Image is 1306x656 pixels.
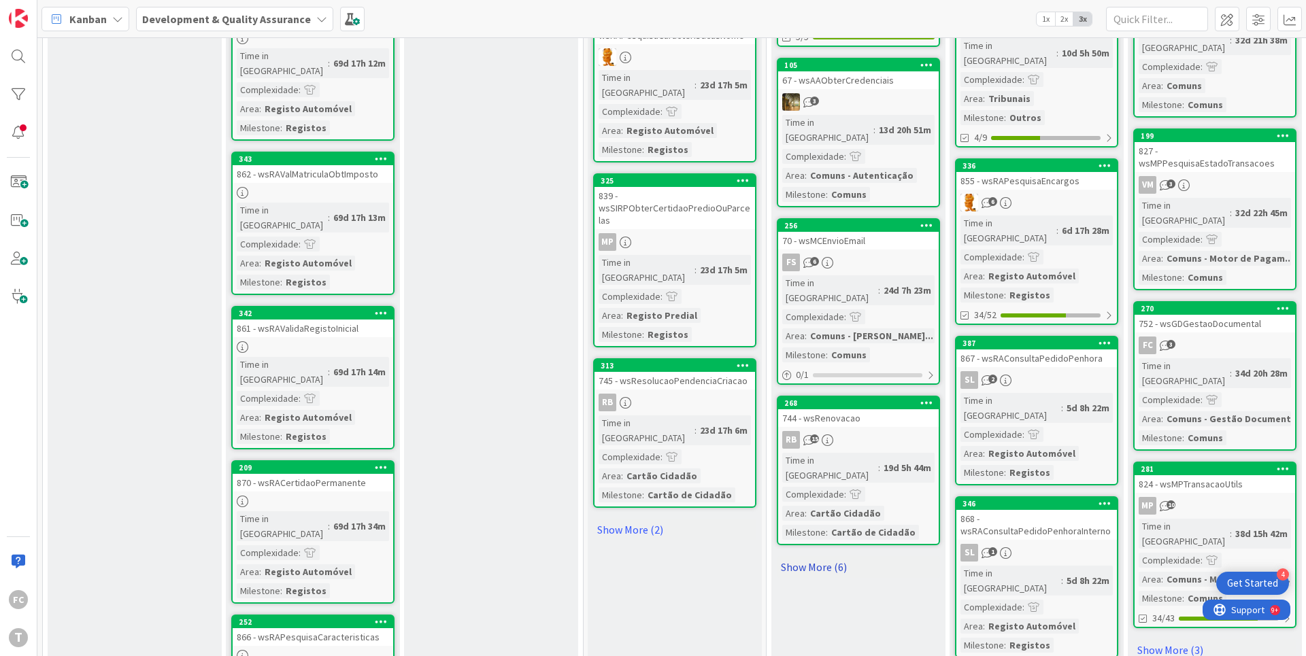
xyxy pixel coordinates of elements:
div: Complexidade [1139,553,1201,568]
span: : [1161,411,1163,426]
div: Time in [GEOGRAPHIC_DATA] [1139,358,1230,388]
span: : [328,364,330,379]
div: Comuns [1184,270,1226,285]
div: 32d 22h 45m [1232,205,1291,220]
div: RL [595,48,755,66]
div: MP [1139,497,1156,515]
img: Visit kanbanzone.com [9,9,28,28]
div: Registos [644,327,692,342]
div: 387 [956,337,1117,349]
div: MP [599,233,616,251]
div: RL [956,194,1117,211]
div: Comuns [1163,78,1205,93]
div: Complexidade [1139,59,1201,74]
div: 270 [1135,303,1295,315]
div: Area [599,308,621,323]
div: Complexidade [599,104,660,119]
div: 256 [784,221,939,230]
div: RB [599,394,616,411]
span: : [280,429,282,444]
span: : [844,149,846,164]
div: Complexidade [599,289,660,304]
div: Registos [1006,288,1054,303]
div: Time in [GEOGRAPHIC_DATA] [960,566,1061,595]
span: 3 [1167,340,1175,349]
div: 105 [784,61,939,70]
a: 336855 - wsRAPesquisaEncargosRLTime in [GEOGRAPHIC_DATA]:6d 17h 28mComplexidade:Area:Registo Auto... [955,158,1118,325]
span: : [1201,553,1203,568]
span: : [1230,366,1232,381]
span: 3 [810,97,819,105]
div: Complexidade [1139,392,1201,407]
div: 346868 - wsRAConsultaPedidoPenhoraInterno [956,498,1117,540]
div: 209 [233,462,393,474]
div: 346 [956,498,1117,510]
span: : [873,122,875,137]
div: Area [1139,78,1161,93]
div: Cartão de Cidadão [828,525,919,540]
div: Complexidade [237,237,299,252]
div: Milestone [960,110,1004,125]
div: Registo Automóvel [985,446,1079,461]
div: Registos [282,120,330,135]
div: Area [782,328,805,343]
div: Tribunais [985,91,1034,106]
div: 839 - wsSIRPObterCertidaoPredioOuParcelas [595,187,755,229]
div: 313745 - wsResolucaoPendenciaCriacao [595,360,755,390]
span: : [805,328,807,343]
span: Kanban [69,11,107,27]
div: Area [960,91,983,106]
div: Complexidade [960,249,1022,264]
span: 3 [1167,179,1175,188]
div: Complexidade [960,427,1022,442]
div: VM [1139,176,1156,194]
div: Comuns - Autenticação [807,168,917,183]
div: 325 [595,175,755,187]
div: 23d 17h 6m [697,423,751,438]
div: Time in [GEOGRAPHIC_DATA] [237,357,328,387]
div: 342861 - wsRAValidaRegistoInicial [233,307,393,337]
div: Registo Automóvel [261,101,355,116]
span: : [299,545,301,560]
input: Quick Filter... [1106,7,1208,31]
span: : [1182,430,1184,445]
span: : [1056,223,1058,238]
div: Registo Predial [623,308,701,323]
div: SL [960,371,978,389]
div: 0/1 [778,366,939,383]
span: : [1161,251,1163,266]
div: Registos [282,275,330,290]
div: 281824 - wsMPTransacaoUtils [1135,463,1295,493]
div: Time in [GEOGRAPHIC_DATA] [1139,25,1230,55]
span: : [1004,288,1006,303]
span: : [660,449,663,464]
div: Milestone [960,288,1004,303]
div: Milestone [237,429,280,444]
span: : [642,327,644,342]
span: : [1061,400,1063,415]
span: : [1182,270,1184,285]
div: 9+ [69,5,76,16]
div: Area [1139,411,1161,426]
div: Comuns - Motor de Pagam... [1163,251,1296,266]
span: 4/9 [974,131,987,145]
span: : [660,289,663,304]
div: Comuns - [PERSON_NAME]... [807,328,937,343]
div: Registo Automóvel [261,564,355,579]
span: : [259,410,261,425]
div: Complexidade [782,149,844,164]
div: Milestone [599,487,642,502]
div: Area [237,101,259,116]
div: 342 [233,307,393,320]
div: 270752 - wsGDGestaoDocumental [1135,303,1295,332]
span: : [259,101,261,116]
div: 24d 7h 23m [880,283,935,298]
a: 343862 - wsRAValMatriculaObtImpostoTime in [GEOGRAPHIC_DATA]:69d 17h 13mComplexidade:Area:Registo... [231,152,395,295]
div: Time in [GEOGRAPHIC_DATA] [599,70,694,100]
a: 325839 - wsSIRPObterCertidaoPredioOuParcelasMPTime in [GEOGRAPHIC_DATA]:23d 17h 5mComplexidade:Ar... [593,173,756,347]
div: Registos [282,429,330,444]
div: 336 [962,161,1117,171]
span: 10 [1167,500,1175,509]
div: 862 - wsRAValMatriculaObtImposto [233,165,393,183]
div: 343 [239,154,393,164]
